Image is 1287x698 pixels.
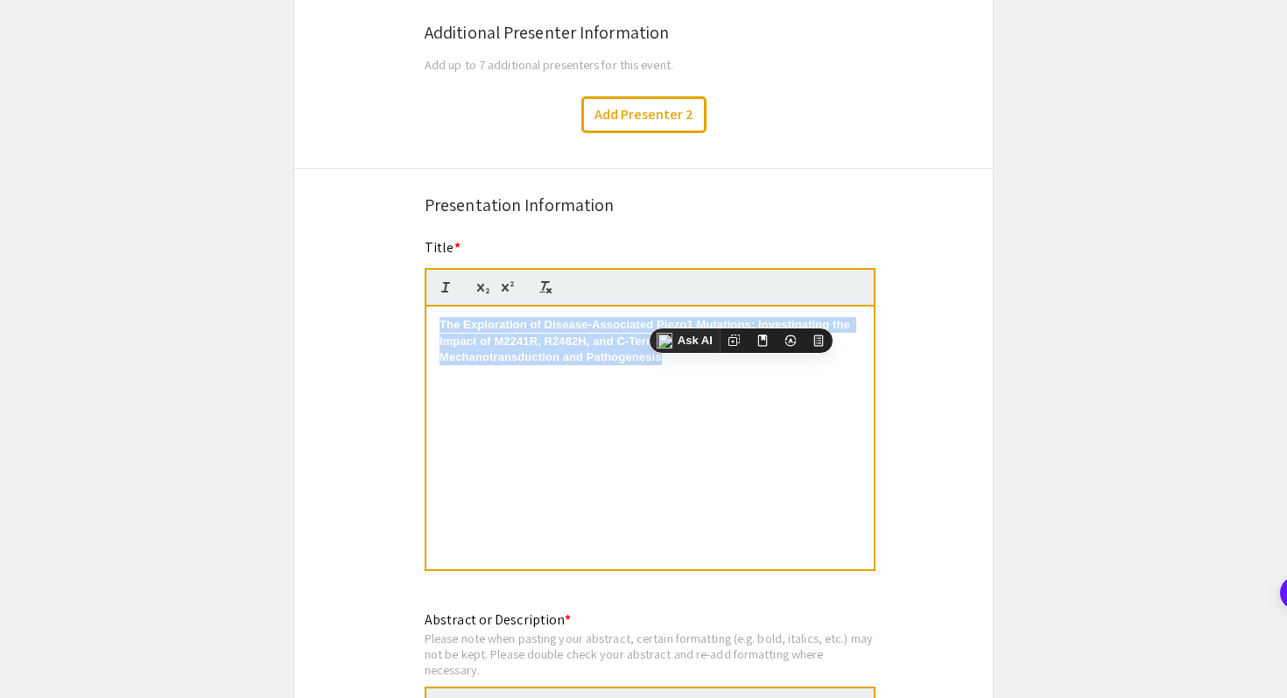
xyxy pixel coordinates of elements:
button: Add Presenter 2 [581,96,707,133]
mat-label: Abstract or Description [425,610,571,629]
div: Presentation Information [425,192,862,218]
div: Additional Presenter Information [425,19,862,46]
iframe: Chat [13,619,74,685]
span: Add up to 7 additional presenters for this event. [425,56,673,73]
div: Please note when pasting your abstract, certain formatting (e.g. bold, italics, etc.) may not be ... [425,631,876,677]
strong: The Exploration of Disease-Associated Piezo1 Mutations: Investigating the Impact of M2241R, R2482... [440,318,854,363]
mat-label: Title [425,238,461,257]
